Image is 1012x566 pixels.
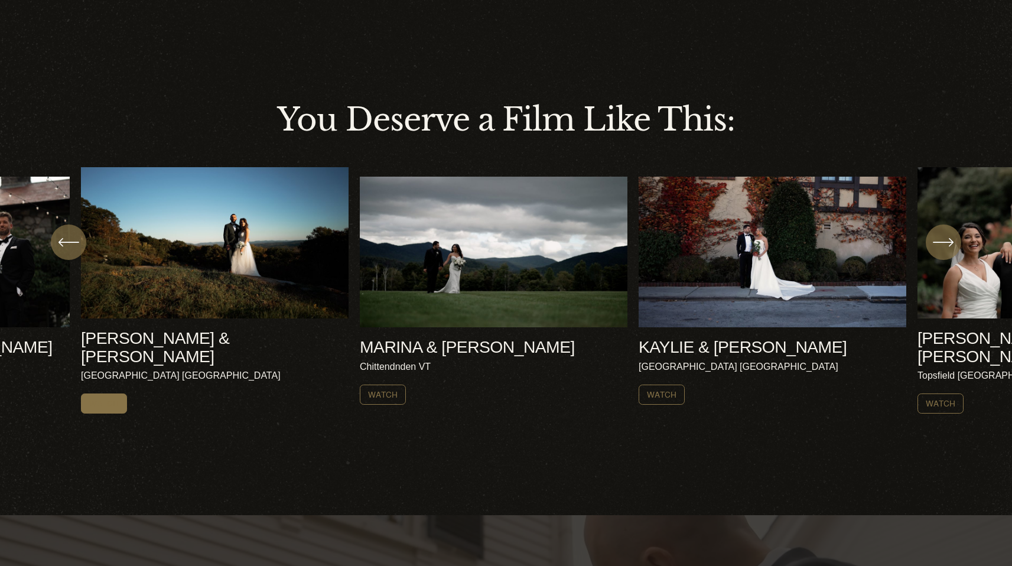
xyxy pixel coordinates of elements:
[926,225,961,260] button: Next
[81,96,931,144] p: You Deserve a Film Like This:
[639,385,685,405] a: Watch
[360,385,406,405] a: Watch
[51,225,86,260] button: Previous
[81,393,127,414] a: Watch
[917,393,964,414] a: Watch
